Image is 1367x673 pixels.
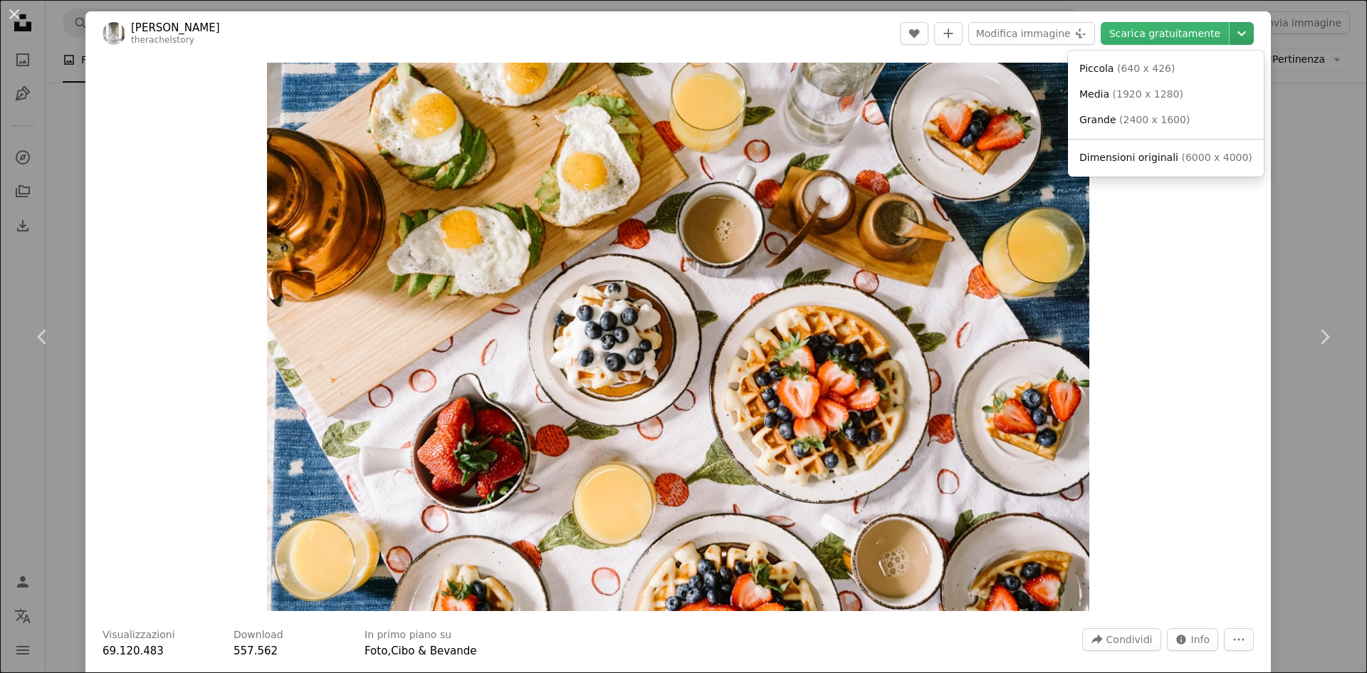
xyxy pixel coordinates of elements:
[1181,152,1252,163] span: ( 6000 x 4000 )
[1079,114,1116,125] span: Grande
[1079,152,1178,163] span: Dimensioni originali
[1079,63,1114,74] span: Piccola
[1119,114,1190,125] span: ( 2400 x 1600 )
[1079,88,1109,100] span: Media
[1068,51,1264,177] div: Scegli le dimensioni del download
[1113,88,1183,100] span: ( 1920 x 1280 )
[1117,63,1175,74] span: ( 640 x 426 )
[1230,22,1254,45] button: Scegli le dimensioni del download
